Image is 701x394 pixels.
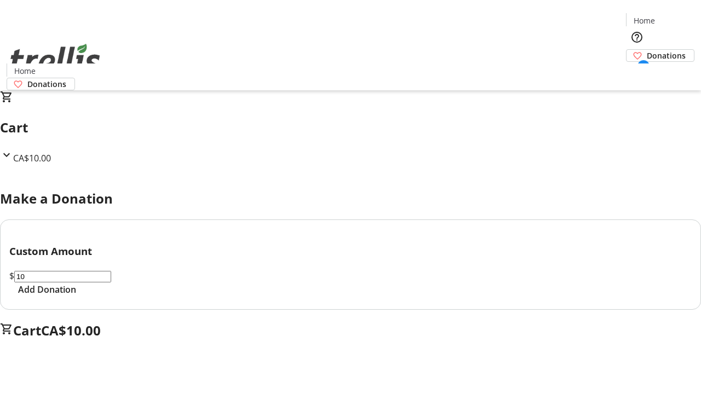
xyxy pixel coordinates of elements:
[7,65,42,77] a: Home
[41,321,101,339] span: CA$10.00
[626,49,694,62] a: Donations
[7,78,75,90] a: Donations
[18,283,76,296] span: Add Donation
[627,15,662,26] a: Home
[647,50,686,61] span: Donations
[7,32,104,86] img: Orient E2E Organization dJUYfn6gM1's Logo
[14,271,111,282] input: Donation Amount
[9,270,14,282] span: $
[14,65,36,77] span: Home
[9,283,85,296] button: Add Donation
[9,244,692,259] h3: Custom Amount
[626,62,648,84] button: Cart
[634,15,655,26] span: Home
[13,152,51,164] span: CA$10.00
[27,78,66,90] span: Donations
[626,26,648,48] button: Help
